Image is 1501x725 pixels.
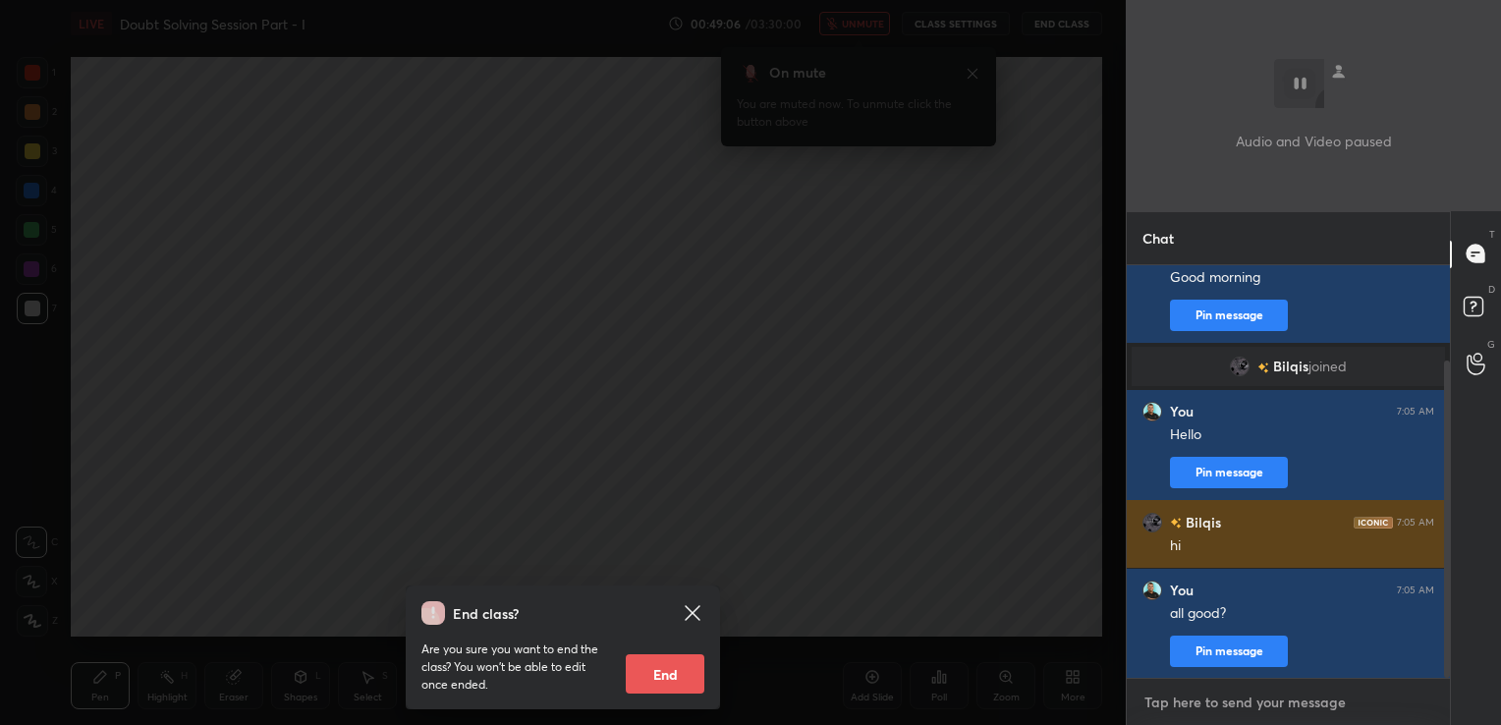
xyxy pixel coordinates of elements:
[1488,282,1495,297] p: D
[626,654,704,694] button: End
[1142,581,1162,600] img: e190d090894346628c4d23d0925f5890.jpg
[1170,536,1434,556] div: hi
[1170,636,1288,667] button: Pin message
[1236,131,1392,151] p: Audio and Video paused
[453,603,519,624] h4: End class?
[1354,516,1393,528] img: iconic-dark.1390631f.png
[421,641,610,694] p: Are you sure you want to end the class? You won’t be able to edit once ended.
[1397,406,1434,418] div: 7:05 AM
[1170,300,1288,331] button: Pin message
[1487,337,1495,352] p: G
[1170,268,1434,288] div: Good morning
[1170,403,1194,420] h6: You
[1257,362,1269,372] img: no-rating-badge.077c3623.svg
[1397,585,1434,596] div: 7:05 AM
[1127,212,1190,264] p: Chat
[1397,516,1434,528] div: 7:05 AM
[1273,359,1308,374] span: Bilqis
[1308,359,1347,374] span: joined
[1170,425,1434,445] div: Hello
[1170,518,1182,529] img: no-rating-badge.077c3623.svg
[1142,512,1162,531] img: aee5e5a0437342b5be0c775c41947d18.jpg
[1489,227,1495,242] p: T
[1170,457,1288,488] button: Pin message
[1127,265,1450,679] div: grid
[1230,357,1250,376] img: aee5e5a0437342b5be0c775c41947d18.jpg
[1142,402,1162,421] img: e190d090894346628c4d23d0925f5890.jpg
[1170,604,1434,624] div: all good?
[1182,512,1221,532] h6: Bilqis
[1170,582,1194,599] h6: You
